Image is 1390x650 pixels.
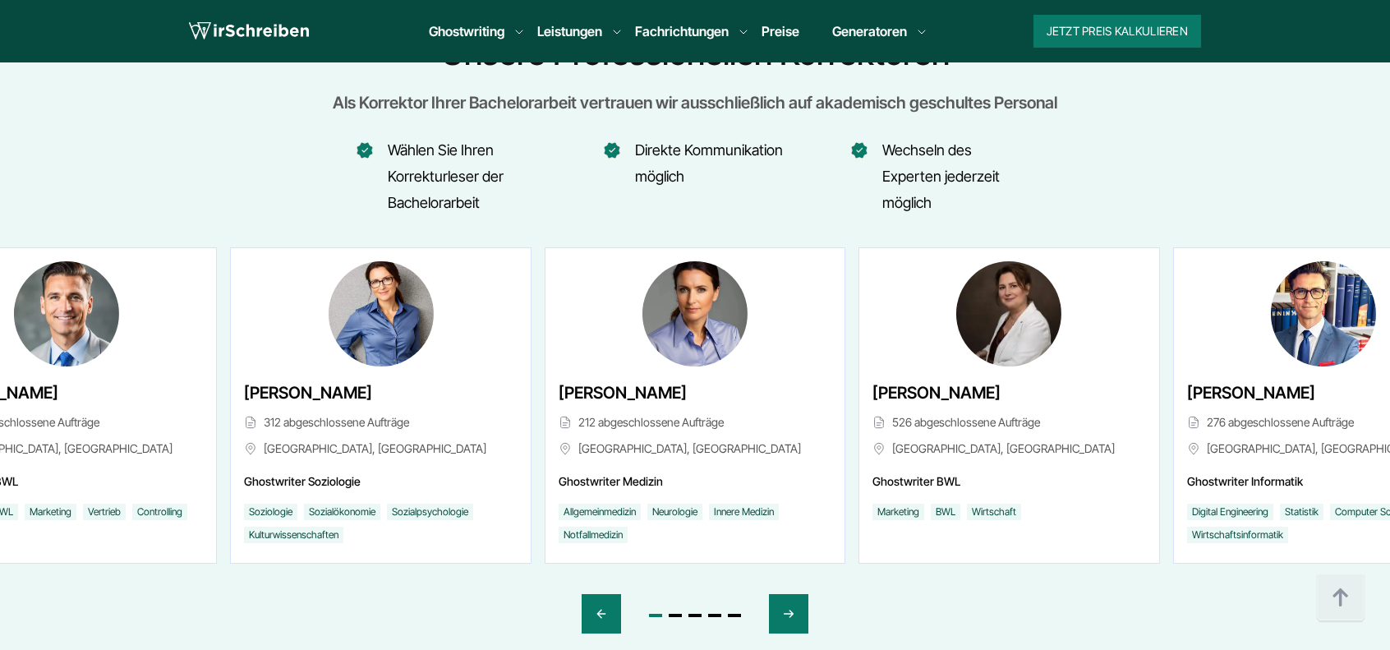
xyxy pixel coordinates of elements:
span: [GEOGRAPHIC_DATA], [GEOGRAPHIC_DATA] [559,439,831,459]
li: Vertrieb [83,504,126,520]
li: Sozialökonomie [304,504,380,520]
li: BWL [931,504,960,520]
li: Neurologie [647,504,702,520]
span: [GEOGRAPHIC_DATA], [GEOGRAPHIC_DATA] [872,439,1145,459]
img: Noah Fleischhauer [1271,261,1376,366]
div: 2 / 5 [858,247,1159,564]
span: Go to slide 1 [649,614,662,617]
li: Allgemeinmedizin [559,504,641,520]
li: Controlling [132,504,187,520]
img: Anja Hülshoff [329,261,434,366]
a: Fachrichtungen [635,21,729,41]
li: Wirtschaftsinformatik [1187,527,1288,543]
span: Go to slide 2 [669,614,682,617]
span: Ghostwriter Soziologie [244,472,517,491]
span: 526 abgeschlossene Aufträge [872,413,1145,432]
span: 212 abgeschlossene Aufträge [559,413,831,432]
span: Ghostwriter Medizin [559,472,831,491]
img: logo wirschreiben [189,19,309,44]
span: [PERSON_NAME] [872,380,1001,406]
span: Ghostwriter BWL [872,472,1145,491]
span: [PERSON_NAME] [1187,380,1315,406]
span: Go to slide 5 [728,614,741,617]
li: Wechseln des Experten jederzeit möglich [852,137,1033,216]
span: 312 abgeschlossene Aufträge [244,413,517,432]
a: Preise [762,23,799,39]
div: Als Korrektor Ihrer Bachelorarbeit vertrauen wir ausschließlich auf akademisch geschultes Personal [183,90,1207,116]
div: 5 / 5 [230,247,531,564]
a: Ghostwriting [429,21,504,41]
div: Previous slide [582,594,621,634]
span: [GEOGRAPHIC_DATA], [GEOGRAPHIC_DATA] [244,439,517,459]
li: Sozialpsychologie [387,504,473,520]
li: Soziologie [244,504,297,520]
img: Franz-Josef Köppen [14,261,119,366]
span: Go to slide 3 [688,614,702,617]
a: Leistungen [537,21,602,41]
li: Digital Engineering [1187,504,1273,520]
img: Dr. Karola Leopold [642,261,748,366]
span: Go to slide 4 [708,614,721,617]
button: Jetzt Preis kalkulieren [1033,15,1201,48]
li: Notfallmedizin [559,527,628,543]
li: Wirtschaft [967,504,1021,520]
li: Innere Medizin [709,504,779,520]
li: Marketing [872,504,924,520]
span: [PERSON_NAME] [559,380,687,406]
a: Generatoren [832,21,907,41]
img: Dr. Eleanor Fischer [956,261,1061,366]
li: Kulturwissenschaften [244,527,343,543]
div: Next slide [769,594,808,634]
div: 1 / 5 [545,247,845,564]
li: Direkte Kommunikation möglich [605,137,785,216]
img: button top [1316,574,1365,623]
li: Marketing [25,504,76,520]
li: Wählen Sie Ihren Korrekturleser der Bachelorarbeit [357,137,538,216]
span: [PERSON_NAME] [244,380,372,406]
li: Statistik [1280,504,1323,520]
